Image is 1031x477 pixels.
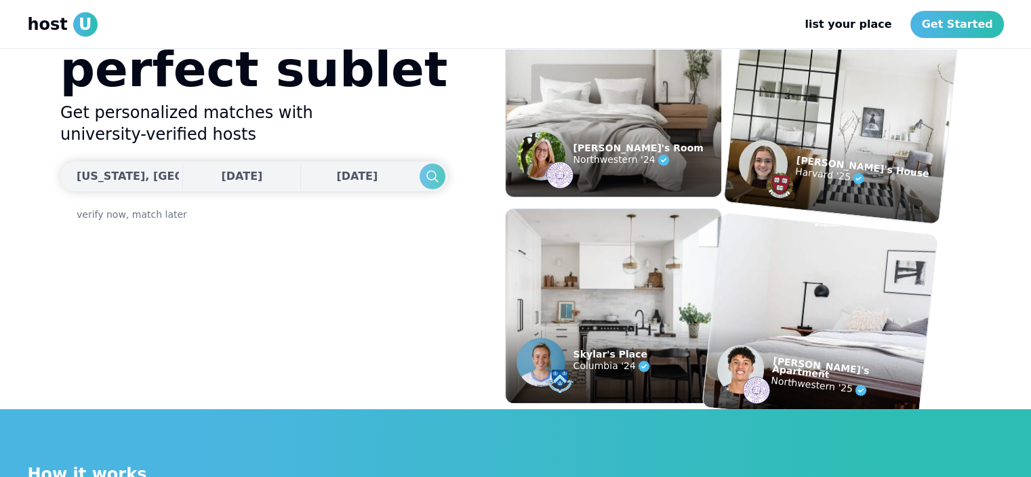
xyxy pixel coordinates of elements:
span: host [28,14,68,35]
div: Dates trigger [60,161,448,191]
a: list your place [794,11,902,38]
div: [US_STATE], [GEOGRAPHIC_DATA] [77,168,280,185]
img: example listing host [765,170,794,200]
nav: Main [794,11,1003,38]
img: example listing host [736,138,790,191]
button: [US_STATE], [GEOGRAPHIC_DATA] [60,161,179,191]
p: Northwestern '24 [573,152,704,168]
img: example listing host [546,368,573,395]
p: [PERSON_NAME]'s Room [573,144,704,152]
span: [DATE] [221,170,262,183]
button: Search [419,164,445,189]
span: U [73,12,98,37]
img: example listing host [741,375,771,405]
img: example listing [723,8,958,224]
span: [DATE] [336,170,378,183]
img: example listing host [517,338,565,387]
a: hostU [28,12,98,37]
p: Skylar's Place [573,350,652,358]
img: example listing [506,3,721,197]
a: verify now, match later [77,208,187,221]
p: Northwestern '25 [770,373,921,404]
img: example listing [506,209,721,403]
a: Get Started [910,11,1003,38]
img: example listing [702,213,937,429]
p: [PERSON_NAME]'s Apartment [771,356,923,388]
p: Columbia '24 [573,358,652,375]
p: [PERSON_NAME]'s House [796,155,929,178]
p: Harvard '25 [794,164,928,193]
img: example listing host [517,132,565,180]
h2: Get personalized matches with university-verified hosts [60,102,448,145]
img: example listing host [546,161,573,189]
img: example listing host [714,343,766,396]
